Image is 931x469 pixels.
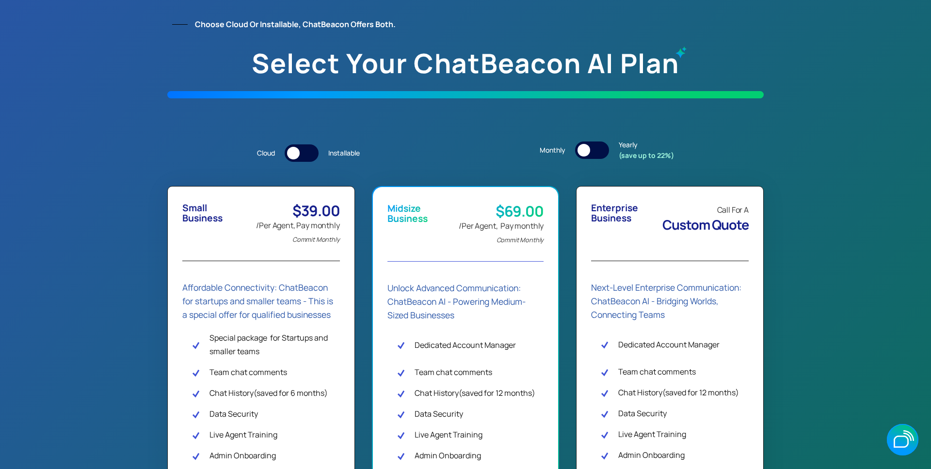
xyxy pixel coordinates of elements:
[662,216,749,234] span: Custom Quote
[209,449,276,462] div: Admin Onboarding
[415,449,481,462] div: Admin Onboarding
[415,338,516,352] div: Dedicated Account Manager
[601,367,609,376] img: Check
[209,365,287,379] div: Team chat comments
[618,365,696,378] div: Team chat comments
[172,24,188,25] img: Line
[328,148,360,158] div: Installable
[182,281,340,321] div: Affordable Connectivity: ChatBeacon for startups and smaller teams - This is a special offer for ...
[387,203,428,224] div: Midsize Business
[209,386,328,400] div: Chat History(saved for 6 months)
[591,203,638,223] div: Enterprise Business
[192,389,200,398] img: Check
[256,219,339,246] div: /Per Agent, Pay monthly
[397,389,405,398] img: Check
[619,140,674,160] div: Yearly
[591,281,749,321] div: Next-Level Enterprise Communication: ChatBeacon AI - Bridging Worlds, Connecting Teams
[415,365,492,379] div: Team chat comments
[497,235,544,244] em: Commit Monthly
[601,340,609,349] img: Check
[167,50,764,76] h1: Select your ChatBeacon AI plan
[459,203,544,219] div: $69.00
[601,388,609,397] img: Check
[195,19,396,30] strong: Choose Cloud or Installable, ChatBeacon offers both.
[415,407,463,421] div: Data Security
[717,204,749,215] span: Call For A
[192,451,200,460] img: Check
[209,407,258,421] div: Data Security
[397,368,405,377] img: Check
[387,282,526,321] strong: Unlock Advanced Communication: ChatBeacon AI - Powering Medium-Sized Businesses
[540,145,565,156] div: Monthly
[192,368,200,377] img: Check
[192,430,200,439] img: Check
[601,451,609,460] img: Check
[415,386,535,400] div: Chat History(saved for 12 months)
[397,409,405,419] img: Check
[397,451,405,460] img: Check
[256,203,339,219] div: $39.00
[601,430,609,439] img: Check
[674,46,688,59] img: ChatBeacon AI
[618,448,685,462] div: Admin Onboarding
[619,151,674,160] strong: (save up to 22%)
[415,428,482,441] div: Live Agent Training
[292,235,340,244] em: Commit Monthly
[192,340,200,349] img: Check
[192,409,200,419] img: Check
[209,428,277,441] div: Live Agent Training
[397,340,405,349] img: Check
[209,331,340,358] div: Special package for Startups and smaller teams
[459,219,544,247] div: /Per Agent, Pay monthly
[601,409,609,418] img: Check
[257,148,275,158] div: Cloud
[618,406,667,420] div: Data Security
[618,386,739,399] div: Chat History(saved for 12 months)
[397,430,405,439] img: Check
[618,427,686,441] div: Live Agent Training
[182,203,223,223] div: Small Business
[618,338,720,351] div: Dedicated Account Manager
